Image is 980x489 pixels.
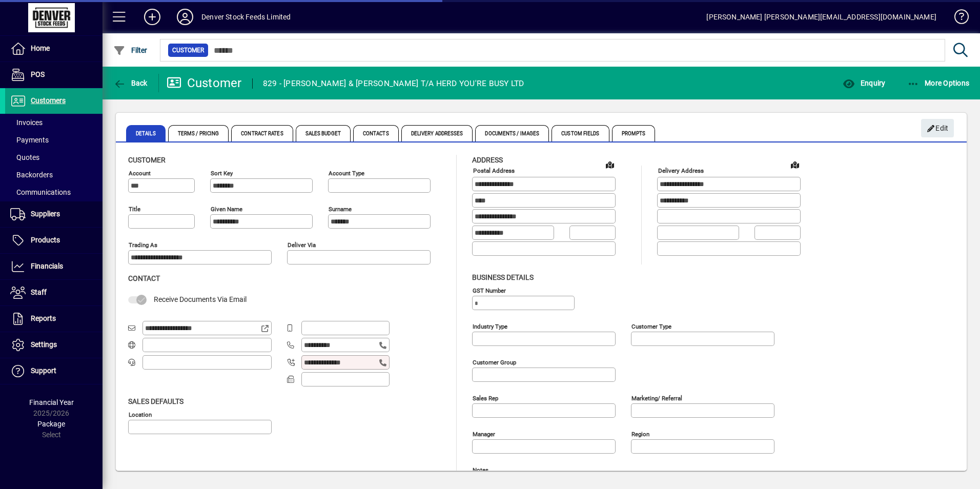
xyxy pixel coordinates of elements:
a: Support [5,358,103,384]
button: Back [111,74,150,92]
mat-label: Location [129,411,152,418]
a: Settings [5,332,103,358]
div: Denver Stock Feeds Limited [201,9,291,25]
span: Enquiry [843,79,885,87]
span: Sales Budget [296,125,351,141]
a: View on map [787,156,803,173]
mat-label: Given name [211,206,242,213]
div: [PERSON_NAME] [PERSON_NAME][EMAIL_ADDRESS][DOMAIN_NAME] [706,9,936,25]
span: Sales defaults [128,397,183,405]
button: Edit [921,119,954,137]
span: Filter [113,46,148,54]
span: Financials [31,262,63,270]
span: Financial Year [29,398,74,406]
a: View on map [602,156,618,173]
span: Invoices [10,118,43,127]
mat-label: Title [129,206,140,213]
mat-label: Sort key [211,170,233,177]
span: Customers [31,96,66,105]
button: Profile [169,8,201,26]
a: Suppliers [5,201,103,227]
span: Suppliers [31,210,60,218]
a: Quotes [5,149,103,166]
button: Add [136,8,169,26]
span: Support [31,366,56,375]
span: Details [126,125,166,141]
span: Reports [31,314,56,322]
span: Settings [31,340,57,349]
mat-label: Industry type [473,322,507,330]
span: Communications [10,188,71,196]
a: Knowledge Base [947,2,967,35]
mat-label: Surname [329,206,352,213]
span: Business details [472,273,534,281]
span: Products [31,236,60,244]
span: Documents / Images [475,125,549,141]
mat-label: Notes [473,466,488,473]
span: Staff [31,288,47,296]
mat-label: Account [129,170,151,177]
mat-label: Marketing/ Referral [631,394,682,401]
a: Products [5,228,103,253]
a: Reports [5,306,103,332]
mat-label: Deliver via [288,241,316,249]
span: Custom Fields [552,125,609,141]
span: Contacts [353,125,399,141]
a: Communications [5,184,103,201]
span: Edit [927,120,949,137]
span: Terms / Pricing [168,125,229,141]
mat-label: Account Type [329,170,364,177]
a: Payments [5,131,103,149]
span: Delivery Addresses [401,125,473,141]
button: Enquiry [840,74,888,92]
mat-label: Customer type [631,322,671,330]
span: Home [31,44,50,52]
span: Prompts [612,125,656,141]
span: Backorders [10,171,53,179]
span: More Options [907,79,970,87]
a: Backorders [5,166,103,184]
a: Invoices [5,114,103,131]
div: 829 - [PERSON_NAME] & [PERSON_NAME] T/A HERD YOU'RE BUSY LTD [263,75,524,92]
a: Staff [5,280,103,305]
button: Filter [111,41,150,59]
a: Financials [5,254,103,279]
mat-label: Customer group [473,358,516,365]
mat-label: Manager [473,430,495,437]
span: Payments [10,136,49,144]
span: Contract Rates [231,125,293,141]
app-page-header-button: Back [103,74,159,92]
button: More Options [905,74,972,92]
span: Quotes [10,153,39,161]
span: Customer [128,156,166,164]
span: Receive Documents Via Email [154,295,247,303]
mat-label: Sales rep [473,394,498,401]
span: Contact [128,274,160,282]
span: Package [37,420,65,428]
a: Home [5,36,103,62]
span: Back [113,79,148,87]
a: POS [5,62,103,88]
div: Customer [167,75,242,91]
mat-label: GST Number [473,287,506,294]
span: POS [31,70,45,78]
span: Address [472,156,503,164]
mat-label: Trading as [129,241,157,249]
span: Customer [172,45,204,55]
mat-label: Region [631,430,649,437]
